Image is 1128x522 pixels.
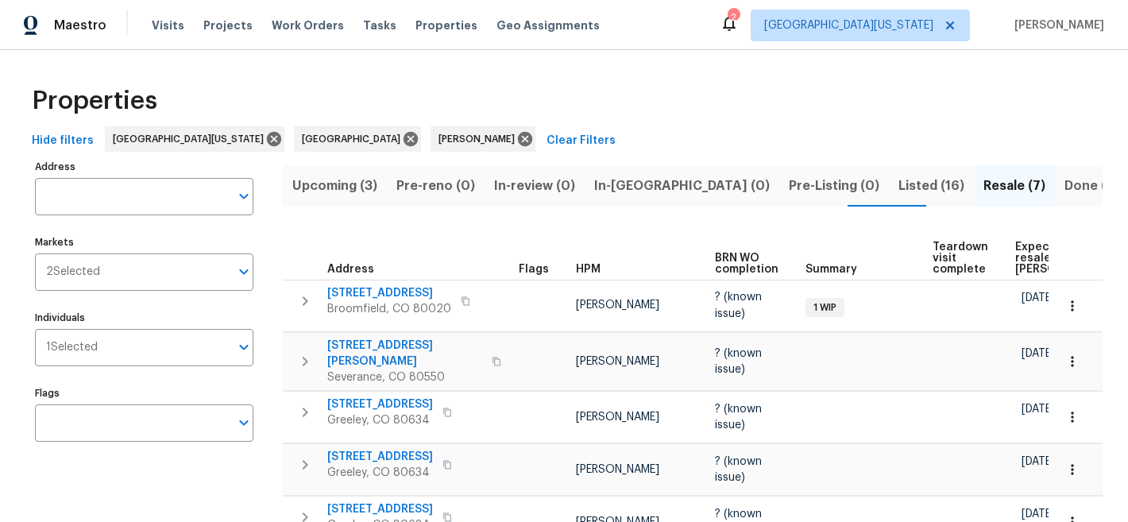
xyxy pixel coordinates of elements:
button: Clear Filters [540,126,622,156]
span: In-[GEOGRAPHIC_DATA] (0) [594,175,770,197]
span: Upcoming (3) [292,175,377,197]
span: Visits [152,17,184,33]
button: Open [233,336,255,358]
span: [GEOGRAPHIC_DATA] [302,131,407,147]
span: [PERSON_NAME] [1008,17,1104,33]
span: 2 Selected [46,265,100,279]
span: [STREET_ADDRESS][PERSON_NAME] [327,338,482,369]
span: Listed (16) [898,175,964,197]
div: 2 [728,10,739,25]
span: Severance, CO 80550 [327,369,482,385]
button: Open [233,412,255,434]
span: [DATE] [1022,348,1055,359]
span: Summary [805,264,857,275]
div: [GEOGRAPHIC_DATA][US_STATE] [105,126,284,152]
label: Flags [35,389,253,398]
button: Hide filters [25,126,100,156]
span: [DATE] [1022,508,1055,520]
span: ? (known issue) [715,404,762,431]
span: [PERSON_NAME] [576,300,659,311]
label: Markets [35,238,253,247]
span: [GEOGRAPHIC_DATA][US_STATE] [113,131,270,147]
button: Open [233,261,255,283]
span: Geo Assignments [496,17,600,33]
div: [GEOGRAPHIC_DATA] [294,126,421,152]
span: In-review (0) [494,175,575,197]
span: [PERSON_NAME] [576,412,659,423]
span: Teardown visit complete [933,242,988,275]
span: Tasks [363,20,396,31]
span: Hide filters [32,131,94,151]
span: BRN WO completion [715,253,778,275]
span: Flags [519,264,549,275]
span: [PERSON_NAME] [576,356,659,367]
span: [DATE] [1022,292,1055,304]
span: Pre-reno (0) [396,175,475,197]
span: Broomfield, CO 80020 [327,301,451,317]
span: 1 WIP [807,301,843,315]
span: Properties [32,93,157,109]
span: Projects [203,17,253,33]
span: Pre-Listing (0) [789,175,879,197]
span: Greeley, CO 80634 [327,465,433,481]
span: ? (known issue) [715,348,762,375]
span: Resale (7) [983,175,1045,197]
span: ? (known issue) [715,456,762,483]
label: Address [35,162,253,172]
span: [STREET_ADDRESS] [327,396,433,412]
span: Work Orders [272,17,344,33]
span: [DATE] [1022,456,1055,467]
span: [STREET_ADDRESS] [327,449,433,465]
span: [STREET_ADDRESS] [327,285,451,301]
span: [PERSON_NAME] [576,464,659,475]
span: [PERSON_NAME] [438,131,521,147]
span: [GEOGRAPHIC_DATA][US_STATE] [764,17,933,33]
div: [PERSON_NAME] [431,126,535,152]
span: [DATE] [1022,404,1055,415]
span: Address [327,264,374,275]
span: HPM [576,264,601,275]
label: Individuals [35,313,253,323]
span: Clear Filters [547,131,616,151]
span: 1 Selected [46,341,98,354]
button: Open [233,185,255,207]
span: Maestro [54,17,106,33]
span: Expected resale [PERSON_NAME] [1015,242,1105,275]
span: ? (known issue) [715,292,762,319]
span: Greeley, CO 80634 [327,412,433,428]
span: [STREET_ADDRESS] [327,501,433,517]
span: Properties [415,17,477,33]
